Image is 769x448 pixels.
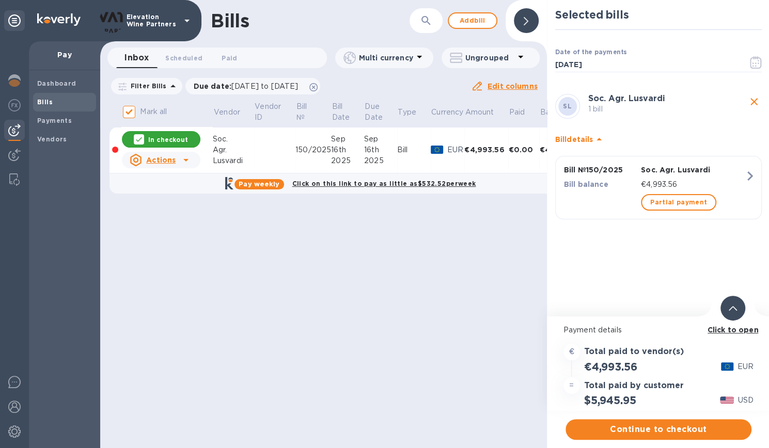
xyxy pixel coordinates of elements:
[447,145,464,155] p: EUR
[213,107,240,118] p: Vendor
[720,396,734,404] img: USD
[650,196,707,209] span: Partial payment
[563,102,572,110] b: SL
[331,134,364,145] div: Sep
[231,82,298,90] span: [DATE] to [DATE]
[295,145,331,155] div: 150/2025
[564,179,637,189] p: Bill balance
[213,145,254,155] div: Agr.
[213,155,254,166] div: Lusvardi
[331,155,364,166] div: 2025
[37,98,53,106] b: Bills
[222,53,237,63] span: Paid
[398,107,417,118] p: Type
[397,145,431,155] div: Bill
[588,104,746,115] p: 1 bill
[239,180,279,188] b: Pay weekly
[127,13,178,28] p: Elevation Wine Partners
[37,50,92,60] p: Pay
[8,99,21,111] img: Foreign exchange
[364,134,397,145] div: Sep
[296,101,331,123] span: Bill №
[641,194,716,211] button: Partial payment
[296,101,317,123] p: Bill №
[365,101,383,123] p: Due Date
[584,347,684,357] h3: Total paid to vendor(s)
[641,179,745,190] p: €4,993.56
[211,10,249,31] h1: Bills
[555,135,593,143] b: Bill details
[146,156,176,164] u: Actions
[566,419,751,440] button: Continue to checkout
[584,381,684,391] h3: Total paid by customer
[457,14,488,27] span: Add bill
[488,82,538,90] u: Edit columns
[465,53,514,63] p: Ungrouped
[213,107,253,118] span: Vendor
[555,156,762,219] button: Bill №150/2025Soc. Agr. LusvardiBill balance€4,993.56Partial payment
[563,325,754,335] p: Payment details
[737,361,754,372] p: EUR
[509,107,539,118] span: Paid
[738,395,754,406] p: USD
[574,423,743,436] span: Continue to checkout
[364,155,397,166] div: 2025
[332,101,364,123] span: Bill Date
[448,12,497,29] button: Addbill
[431,107,463,118] p: Currency
[555,8,762,21] h2: Selected bills
[641,165,745,175] p: Soc. Agr. Lusvardi
[563,377,580,394] div: =
[540,107,583,118] span: Balance
[555,123,762,156] div: Billdetails
[555,50,626,56] label: Date of the payments
[165,53,202,63] span: Scheduled
[539,145,583,155] div: €4,993.56
[37,117,72,124] b: Payments
[588,93,665,103] b: Soc. Agr. Lusvardi
[359,53,413,63] p: Multi currency
[584,394,636,407] h2: $5,945.95
[465,107,508,118] span: Amount
[509,107,525,118] p: Paid
[569,347,574,356] strong: €
[508,145,539,155] div: €0.00
[255,101,281,123] p: Vendor ID
[140,106,167,117] p: Mark all
[37,13,81,26] img: Logo
[708,326,759,334] b: Click to open
[124,51,149,65] span: Inbox
[365,101,397,123] span: Due Date
[331,145,364,155] div: 16th
[540,107,569,118] p: Balance
[564,165,637,175] p: Bill № 150/2025
[185,78,321,94] div: Due date:[DATE] to [DATE]
[584,360,637,373] h2: €4,993.56
[148,135,188,144] p: In checkout
[37,79,76,87] b: Dashboard
[255,101,295,123] span: Vendor ID
[465,107,494,118] p: Amount
[292,180,476,187] b: Click on this link to pay as little as $532.52 per week
[213,134,254,145] div: Soc.
[332,101,350,123] p: Bill Date
[464,145,508,155] div: €4,993.56
[746,94,762,109] button: close
[364,145,397,155] div: 16th
[4,10,25,31] div: Unpin categories
[37,135,67,143] b: Vendors
[127,82,167,90] p: Filter Bills
[398,107,430,118] span: Type
[194,81,304,91] p: Due date :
